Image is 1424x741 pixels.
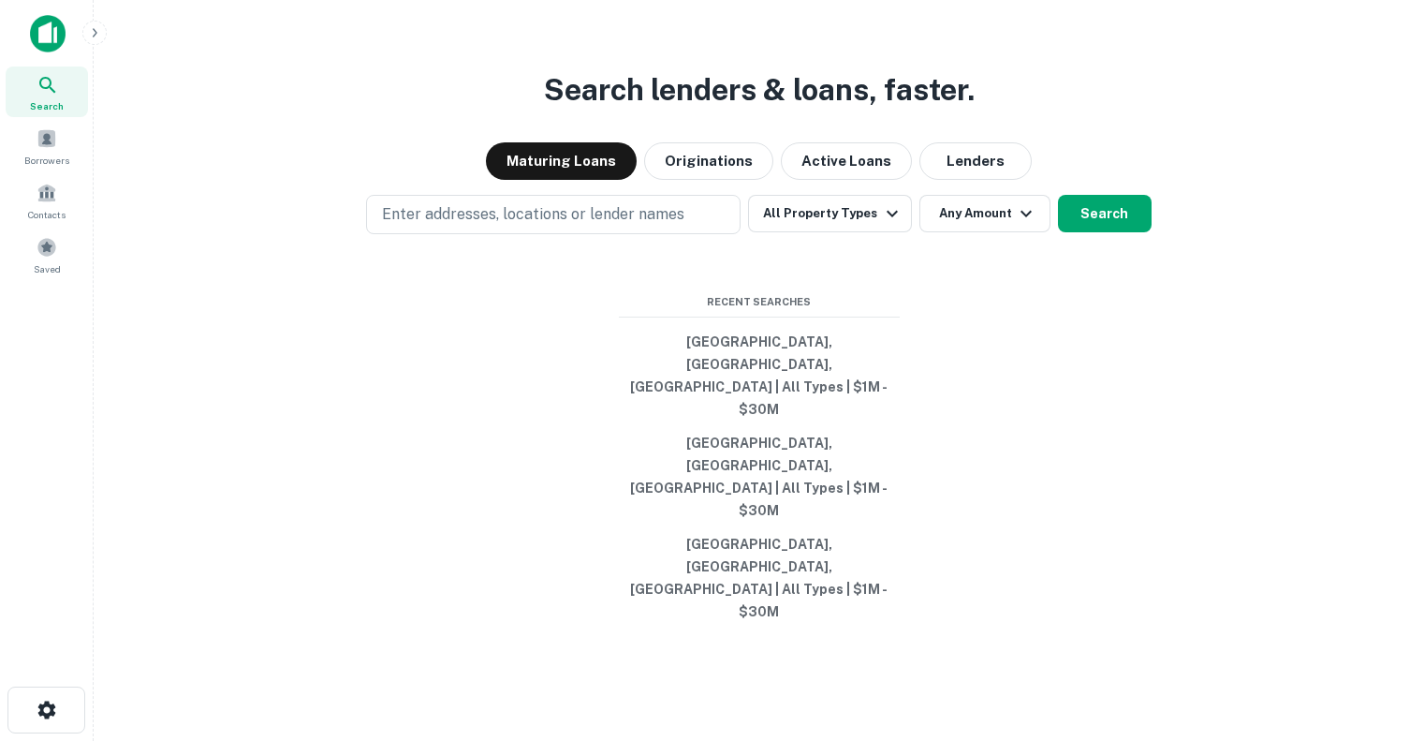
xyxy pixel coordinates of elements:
[619,426,900,527] button: [GEOGRAPHIC_DATA], [GEOGRAPHIC_DATA], [GEOGRAPHIC_DATA] | All Types | $1M - $30M
[544,67,975,112] h3: Search lenders & loans, faster.
[28,207,66,222] span: Contacts
[619,325,900,426] button: [GEOGRAPHIC_DATA], [GEOGRAPHIC_DATA], [GEOGRAPHIC_DATA] | All Types | $1M - $30M
[30,98,64,113] span: Search
[619,294,900,310] span: Recent Searches
[919,195,1050,232] button: Any Amount
[644,142,773,180] button: Originations
[919,142,1032,180] button: Lenders
[619,527,900,629] button: [GEOGRAPHIC_DATA], [GEOGRAPHIC_DATA], [GEOGRAPHIC_DATA] | All Types | $1M - $30M
[30,15,66,52] img: capitalize-icon.png
[34,261,61,276] span: Saved
[486,142,637,180] button: Maturing Loans
[24,153,69,168] span: Borrowers
[6,175,88,226] a: Contacts
[1058,195,1152,232] button: Search
[366,195,741,234] button: Enter addresses, locations or lender names
[6,230,88,280] a: Saved
[748,195,911,232] button: All Property Types
[1330,591,1424,681] iframe: Chat Widget
[6,121,88,171] a: Borrowers
[6,67,88,117] a: Search
[382,203,684,226] p: Enter addresses, locations or lender names
[781,142,912,180] button: Active Loans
